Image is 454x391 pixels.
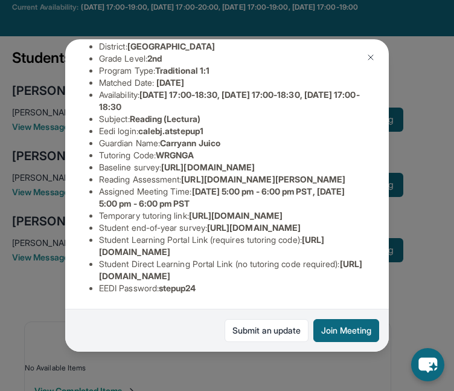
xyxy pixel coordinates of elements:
span: [GEOGRAPHIC_DATA] [127,41,215,51]
span: [URL][DOMAIN_NAME][PERSON_NAME] [181,174,345,184]
li: Subject : [99,113,365,125]
li: Program Type: [99,65,365,77]
li: Grade Level: [99,53,365,65]
span: [DATE] [156,77,184,88]
img: Close Icon [366,53,376,62]
a: Submit an update [225,319,309,342]
span: Reading (Lectura) [130,114,200,124]
li: Matched Date: [99,77,365,89]
button: Join Meeting [313,319,379,342]
span: Traditional 1:1 [155,65,209,76]
li: Student Learning Portal Link (requires tutoring code) : [99,234,365,258]
li: Baseline survey : [99,161,365,173]
span: calebj.atstepup1 [138,126,203,136]
li: Student Direct Learning Portal Link (no tutoring code required) : [99,258,365,282]
li: Reading Assessment : [99,173,365,186]
span: [DATE] 5:00 pm - 6:00 pm PST, [DATE] 5:00 pm - 6:00 pm PST [99,186,345,208]
span: [URL][DOMAIN_NAME] [161,162,255,172]
li: Student end-of-year survey : [99,222,365,234]
li: Guardian Name : [99,137,365,149]
li: Tutoring Code : [99,149,365,161]
li: Assigned Meeting Time : [99,186,365,210]
li: Temporary tutoring link : [99,210,365,222]
li: Availability: [99,89,365,113]
span: [DATE] 17:00-18:30, [DATE] 17:00-18:30, [DATE] 17:00-18:30 [99,89,360,112]
span: WRGNGA [156,150,194,160]
li: EEDI Password : [99,282,365,294]
li: District: [99,40,365,53]
span: 2nd [147,53,162,63]
button: chat-button [411,348,444,381]
span: [URL][DOMAIN_NAME] [189,210,283,221]
span: [URL][DOMAIN_NAME] [207,222,301,233]
span: stepup24 [159,283,196,293]
li: Eedi login : [99,125,365,137]
span: Carryann Juico [160,138,220,148]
